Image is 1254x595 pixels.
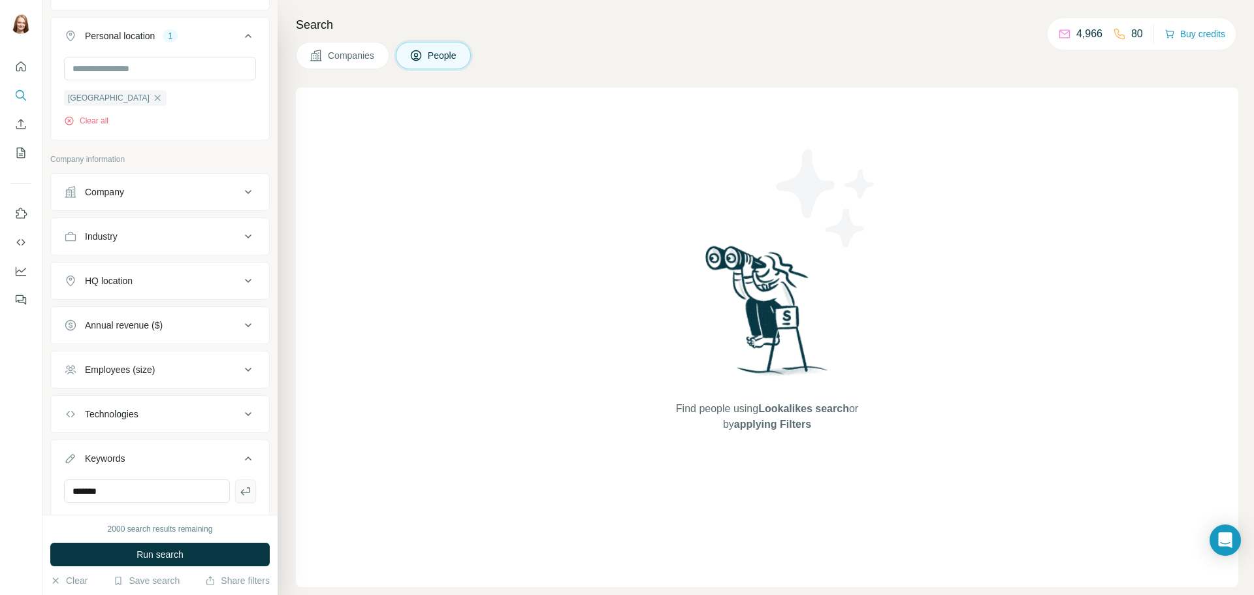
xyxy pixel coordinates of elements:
div: Company [85,185,124,199]
button: Industry [51,221,269,252]
div: Keywords [85,452,125,465]
button: Save search [113,574,180,587]
button: Annual revenue ($) [51,310,269,341]
span: [GEOGRAPHIC_DATA] [68,92,150,104]
button: Company [51,176,269,208]
span: Companies [328,49,376,62]
div: Technologies [85,408,138,421]
span: applying Filters [734,419,811,430]
div: Personal location [85,29,155,42]
button: Personal location1 [51,20,269,57]
button: Buy credits [1165,25,1225,43]
div: HQ location [85,274,133,287]
button: Run search [50,543,270,566]
span: Run search [137,548,184,561]
p: 4,966 [1076,26,1102,42]
img: Avatar [10,13,31,34]
img: Surfe Illustration - Stars [767,140,885,257]
button: Clear [50,574,88,587]
button: Keywords [51,443,269,479]
span: People [428,49,458,62]
div: 1 [163,30,178,42]
div: Industry [85,230,118,243]
h4: Search [296,16,1238,34]
span: Find people using or by [662,401,871,432]
button: Share filters [205,574,270,587]
button: Use Surfe API [10,231,31,254]
div: Open Intercom Messenger [1210,524,1241,556]
p: 80 [1131,26,1143,42]
button: HQ location [51,265,269,297]
button: Feedback [10,288,31,312]
img: Surfe Illustration - Woman searching with binoculars [699,242,835,388]
p: Company information [50,153,270,165]
div: Annual revenue ($) [85,319,163,332]
button: Enrich CSV [10,112,31,136]
button: Quick start [10,55,31,78]
button: Dashboard [10,259,31,283]
button: Technologies [51,398,269,430]
button: My lists [10,141,31,165]
button: Search [10,84,31,107]
span: Lookalikes search [758,403,849,414]
div: 2000 search results remaining [108,523,213,535]
div: Employees (size) [85,363,155,376]
button: Use Surfe on LinkedIn [10,202,31,225]
button: Clear all [64,115,108,127]
button: Employees (size) [51,354,269,385]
